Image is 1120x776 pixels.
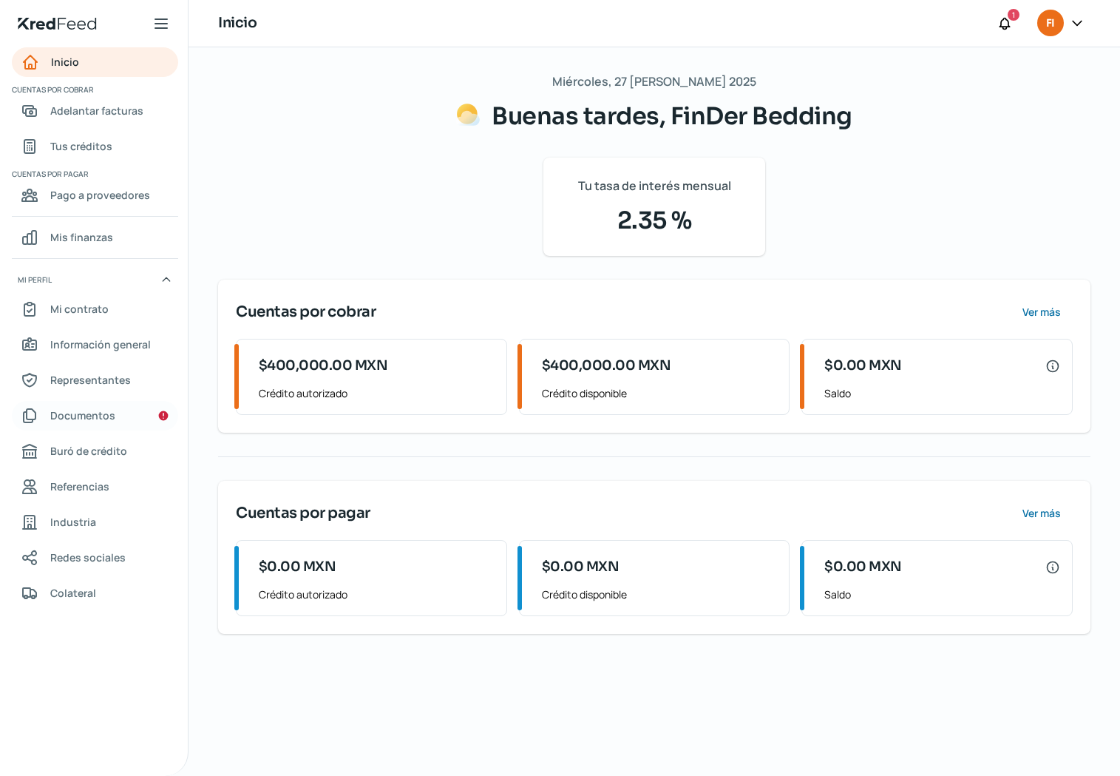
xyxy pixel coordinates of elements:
span: Crédito autorizado [259,585,495,604]
span: Adelantar facturas [50,101,143,120]
span: Referencias [50,477,109,496]
span: Cuentas por pagar [12,167,176,180]
span: Pago a proveedores [50,186,150,204]
span: $0.00 MXN [259,557,336,577]
span: Información general [50,335,151,354]
a: Mis finanzas [12,223,178,252]
span: Cuentas por cobrar [12,83,176,96]
span: Ver más [1022,307,1061,317]
a: Documentos [12,401,178,431]
a: Tus créditos [12,132,178,161]
a: Referencias [12,472,178,502]
span: Tus créditos [50,137,112,155]
a: Pago a proveedores [12,180,178,210]
span: FI [1046,15,1054,33]
span: Saldo [824,585,1060,604]
h1: Inicio [218,13,257,34]
span: $400,000.00 MXN [259,356,388,376]
span: Buenas tardes, FinDer Bedding [492,101,852,131]
span: Crédito disponible [542,384,778,402]
span: $0.00 MXN [824,557,902,577]
span: Cuentas por cobrar [236,301,376,323]
a: Redes sociales [12,543,178,573]
span: Buró de crédito [50,442,127,460]
a: Industria [12,507,178,537]
a: Adelantar facturas [12,96,178,126]
span: Inicio [51,53,79,71]
span: Saldo [824,384,1060,402]
span: Mis finanzas [50,228,113,246]
span: Redes sociales [50,548,126,567]
a: Inicio [12,47,178,77]
span: 2.35 % [561,203,747,238]
span: Crédito autorizado [259,384,495,402]
span: $0.00 MXN [542,557,620,577]
button: Ver más [1010,499,1073,528]
span: Mi contrato [50,300,109,318]
span: $0.00 MXN [824,356,902,376]
a: Información general [12,330,178,360]
span: Crédito disponible [542,585,778,604]
span: 1 [1012,8,1015,21]
span: Representantes [50,371,131,389]
a: Colateral [12,578,178,608]
span: Cuentas por pagar [236,502,370,524]
a: Representantes [12,365,178,395]
span: Mi perfil [18,273,52,286]
span: Miércoles, 27 [PERSON_NAME] 2025 [552,71,756,92]
a: Buró de crédito [12,436,178,466]
span: $400,000.00 MXN [542,356,671,376]
span: Documentos [50,406,115,425]
img: Saludos [456,103,480,126]
span: Industria [50,513,96,531]
span: Tu tasa de interés mensual [578,175,731,197]
button: Ver más [1010,297,1073,327]
span: Colateral [50,584,96,602]
a: Mi contrato [12,294,178,324]
span: Ver más [1022,508,1061,519]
